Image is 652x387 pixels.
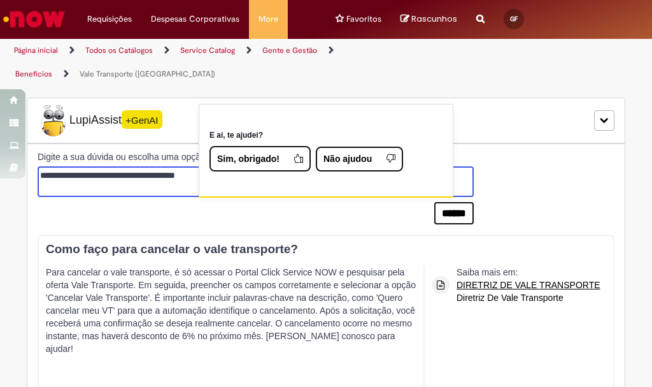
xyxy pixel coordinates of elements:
[87,13,132,26] span: Requisições
[510,15,518,23] span: GF
[262,45,317,55] a: Gente e Gestão
[457,279,600,291] a: DIRETRIZ DE VALE TRANSPORTE
[46,243,600,256] h3: Como faço para cancelar o vale transporte?
[457,266,600,304] div: Saiba mais em:
[10,39,371,86] ul: Trilhas de página
[80,69,215,79] a: Vale Transporte ([GEOGRAPHIC_DATA])
[1,6,67,32] img: ServiceNow
[15,69,52,79] a: Benefícios
[151,13,239,26] span: Despesas Corporativas
[85,45,153,55] a: Todos os Catálogos
[46,266,417,381] p: Para cancelar o vale transporte, é só acessar o Portal Click Service NOW e pesquisar pela oferta ...
[411,13,457,25] span: Rascunhos
[217,152,285,165] span: Sim, obrigado!
[209,146,311,172] button: Sim, obrigado!
[323,152,377,165] span: Não ajudou
[209,130,443,141] p: E aí, te ajudei?
[400,13,457,25] a: No momento, sua lista de rascunhos tem 0 Itens
[14,45,58,55] a: Página inicial
[346,13,381,26] span: Favoritos
[180,45,235,55] a: Service Catalog
[316,147,403,172] button: Não ajudou
[259,13,278,26] span: More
